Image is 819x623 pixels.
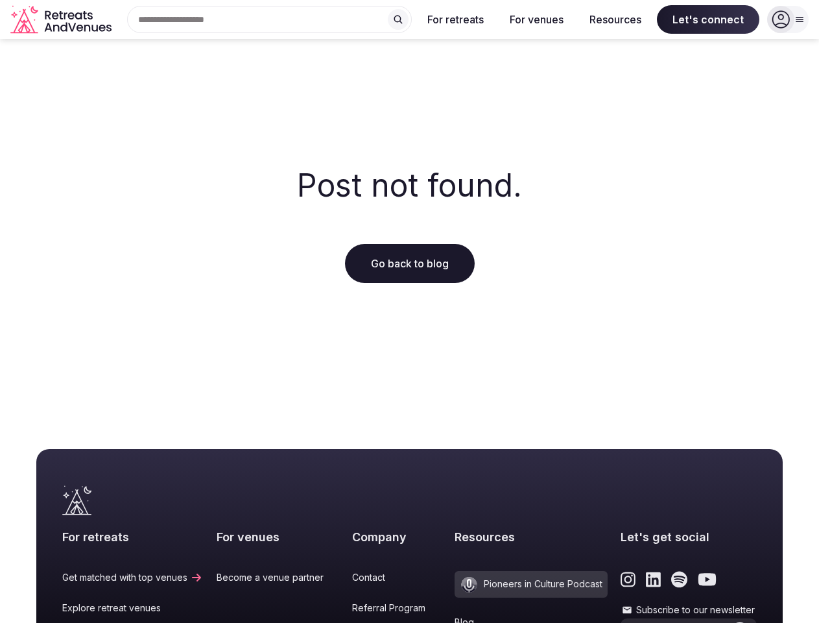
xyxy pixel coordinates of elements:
a: Referral Program [352,602,441,615]
a: Explore retreat venues [62,602,203,615]
svg: Retreats and Venues company logo [10,5,114,34]
a: Contact [352,571,441,584]
a: Link to the retreats and venues Instagram page [621,571,635,588]
a: Pioneers in Culture Podcast [455,571,608,598]
h2: Resources [455,529,608,545]
h2: Post not found. [297,164,522,207]
h2: Let's get social [621,529,757,545]
label: Subscribe to our newsletter [621,604,757,617]
button: Resources [579,5,652,34]
button: For venues [499,5,574,34]
a: Link to the retreats and venues Youtube page [698,571,717,588]
h2: Company [352,529,441,545]
span: Let's connect [657,5,759,34]
h2: For venues [217,529,339,545]
a: Go back to blog [345,244,475,283]
a: Visit the homepage [10,5,114,34]
a: Link to the retreats and venues LinkedIn page [646,571,661,588]
button: For retreats [417,5,494,34]
a: Become a venue partner [217,571,339,584]
a: Visit the homepage [62,485,91,515]
h2: For retreats [62,529,203,545]
a: Link to the retreats and venues Spotify page [671,571,687,588]
a: Get matched with top venues [62,571,203,584]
